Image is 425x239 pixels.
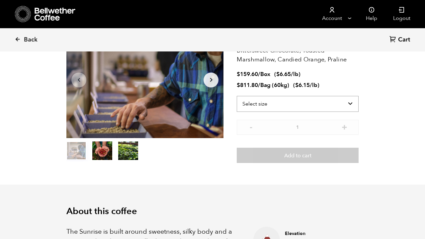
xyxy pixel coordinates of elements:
[398,36,410,44] span: Cart
[340,123,349,130] button: +
[247,123,255,130] button: -
[237,46,359,64] p: Bittersweet Chocolate, Toasted Marshmallow, Candied Orange, Praline
[24,36,38,44] span: Back
[258,81,260,89] span: /
[295,81,310,89] bdi: 6.15
[237,70,258,78] bdi: 159.60
[237,70,240,78] span: $
[285,230,348,237] h4: Elevation
[389,36,412,44] a: Cart
[260,70,270,78] span: Box
[66,206,359,217] h2: About this coffee
[260,81,289,89] span: Bag (60kg)
[258,70,260,78] span: /
[293,81,319,89] span: ( )
[310,81,317,89] span: /lb
[237,81,240,89] span: $
[295,81,298,89] span: $
[237,81,258,89] bdi: 811.80
[276,70,291,78] bdi: 6.65
[291,70,298,78] span: /lb
[274,70,300,78] span: ( )
[276,70,280,78] span: $
[237,148,359,163] button: Add to cart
